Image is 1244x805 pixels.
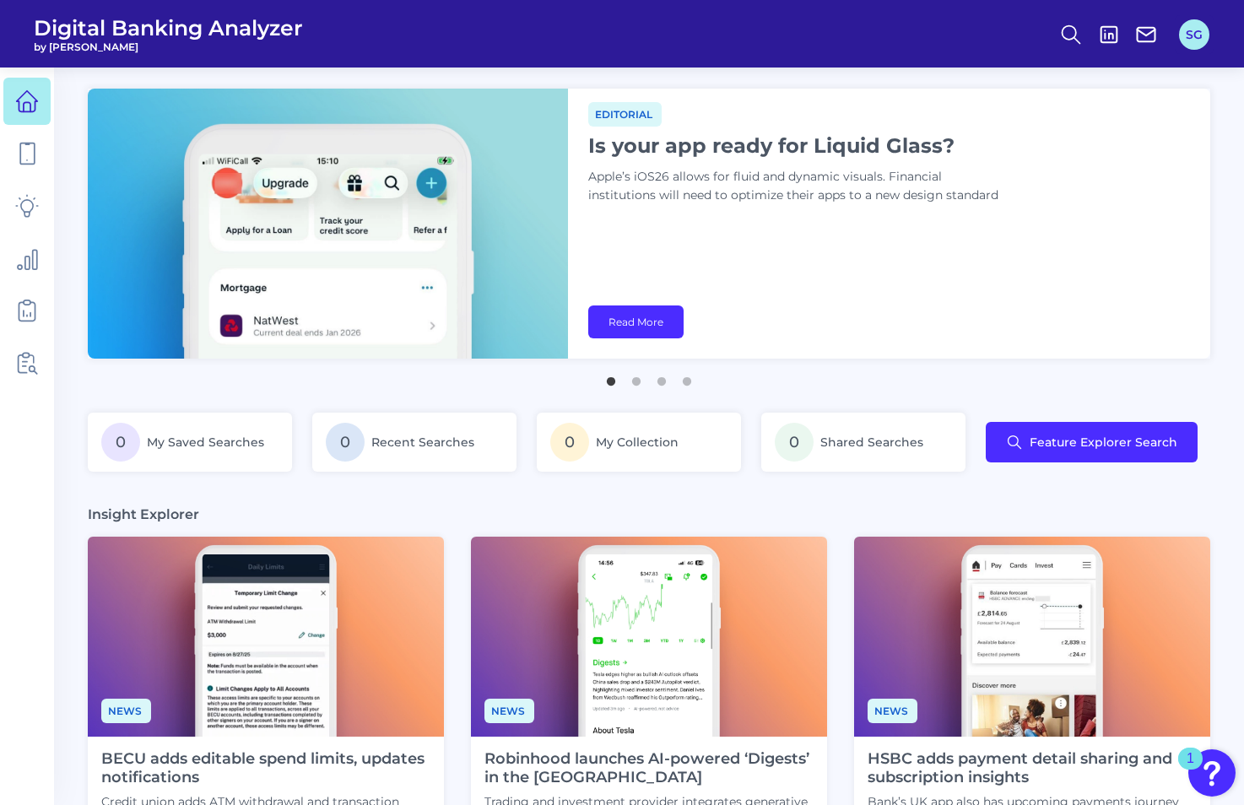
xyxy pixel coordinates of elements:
a: 0My Collection [537,413,741,472]
a: 0Recent Searches [312,413,517,472]
img: News - Phone (2).png [88,537,444,737]
img: News - Phone.png [854,537,1210,737]
span: My Saved Searches [147,435,264,450]
h3: Insight Explorer [88,505,199,523]
span: 0 [326,423,365,462]
a: 0My Saved Searches [88,413,292,472]
span: by [PERSON_NAME] [34,41,303,53]
span: Recent Searches [371,435,474,450]
a: News [101,702,151,718]
h4: HSBC adds payment detail sharing and subscription insights [868,750,1197,786]
span: 0 [775,423,814,462]
p: Apple’s iOS26 allows for fluid and dynamic visuals. Financial institutions will need to optimize ... [588,168,1010,205]
img: bannerImg [88,89,568,359]
button: Open Resource Center, 1 new notification [1188,749,1236,797]
div: 1 [1187,759,1194,781]
img: News - Phone (1).png [471,537,827,737]
span: News [101,699,151,723]
span: Digital Banking Analyzer [34,15,303,41]
span: News [484,699,534,723]
a: 0Shared Searches [761,413,965,472]
span: Editorial [588,102,662,127]
span: Feature Explorer Search [1030,435,1177,449]
button: 4 [679,369,695,386]
span: 0 [101,423,140,462]
a: Editorial [588,105,662,122]
button: Feature Explorer Search [986,422,1198,462]
span: 0 [550,423,589,462]
button: 1 [603,369,619,386]
button: 2 [628,369,645,386]
h4: Robinhood launches AI-powered ‘Digests’ in the [GEOGRAPHIC_DATA] [484,750,814,786]
button: SG [1179,19,1209,50]
h1: Is your app ready for Liquid Glass? [588,133,1010,158]
h4: BECU adds editable spend limits, updates notifications [101,750,430,786]
span: News [868,699,917,723]
a: Read More [588,305,684,338]
button: 3 [653,369,670,386]
span: Shared Searches [820,435,923,450]
a: News [868,702,917,718]
a: News [484,702,534,718]
span: My Collection [596,435,679,450]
